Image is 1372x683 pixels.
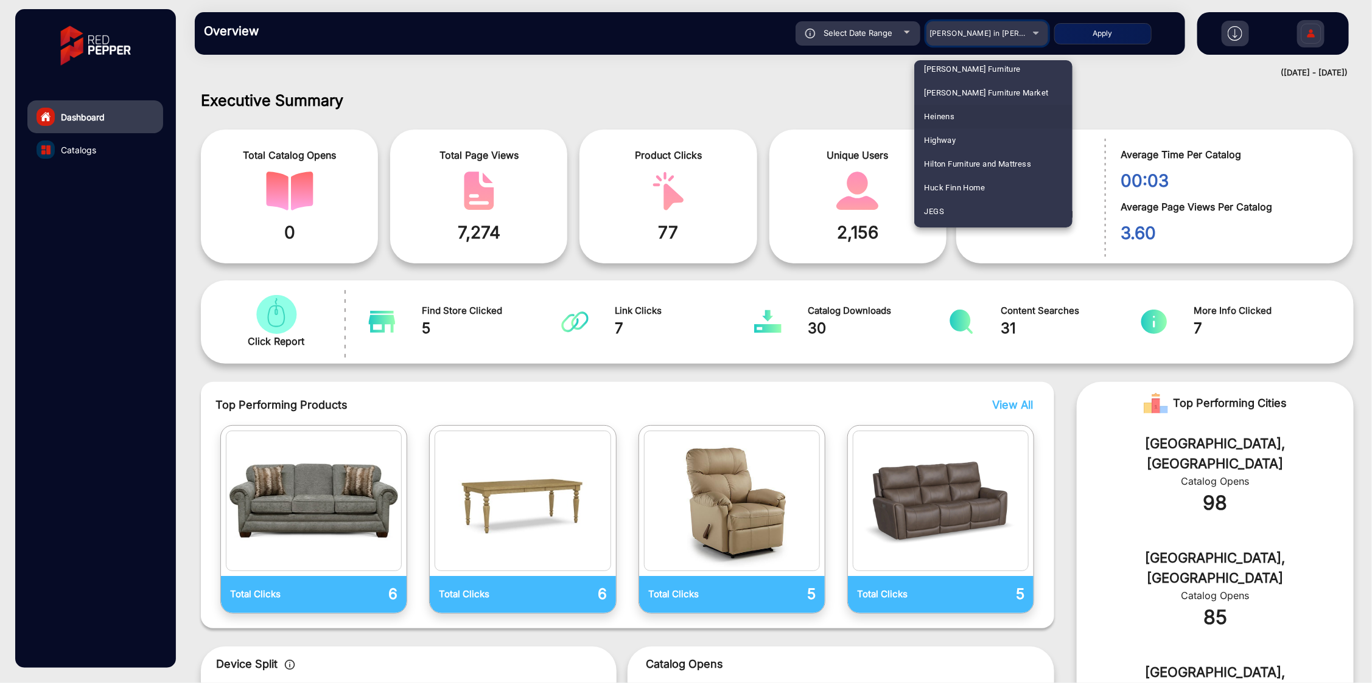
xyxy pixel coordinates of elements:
[924,176,985,199] span: Huck Finn Home
[924,105,954,128] span: Heinens
[924,199,944,223] span: JEGS
[924,57,1020,81] span: [PERSON_NAME] Furniture
[924,128,956,152] span: Highway
[924,81,1048,105] span: [PERSON_NAME] Furniture Market
[924,152,1031,176] span: Hilton Furniture and Mattress
[924,223,974,247] span: JEGS Catalog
